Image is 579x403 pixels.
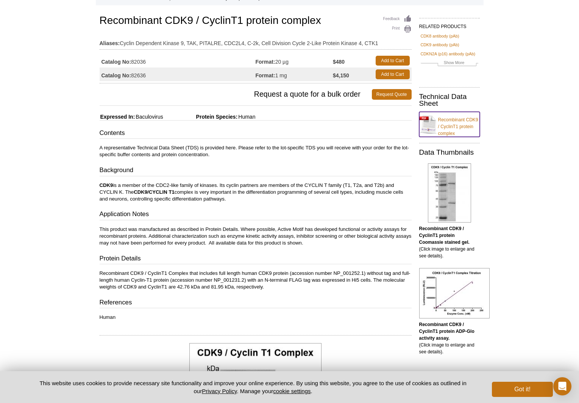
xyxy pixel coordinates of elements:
h2: Technical Data Sheet [419,93,480,107]
a: Recombinant CDK9 / CyclinT1 protein complex [419,112,480,137]
p: Recombinant CDK9 / CyclinT1 Complex that includes full length human CDK9 protein (accession numbe... [100,270,412,290]
h3: Contents [100,129,412,139]
button: cookie settings [273,388,311,394]
h2: RELATED PRODUCTS [419,18,480,31]
td: 82036 [100,54,256,67]
p: (Click image to enlarge and see details). [419,321,480,355]
p: A representative Technical Data Sheet (TDS) is provided here. Please refer to the lot-specific TD... [100,144,412,158]
img: Recombinant CDK9 / CyclinT1 protein Coomassie gel [428,163,471,223]
h3: Protein Details [100,254,412,265]
td: 82636 [100,67,256,81]
p: is a member of the CDC2-like family of kinases. Its cyclin partners are members of the CYCLIN T f... [100,182,412,202]
strong: $480 [333,58,345,65]
span: Expressed In: [100,114,135,120]
strong: Aliases: [100,40,120,47]
p: This website uses cookies to provide necessary site functionality and improve your online experie... [27,379,480,395]
td: 1 mg [256,67,333,81]
span: Protein Species: [165,114,238,120]
p: Human [100,314,412,321]
a: Request Quote [372,89,412,100]
td: 20 µg [256,54,333,67]
button: Got it! [492,382,552,397]
td: Cyclin Dependent Kinase 9, TAK, PITALRE, CDC2L4, C-2k, Cell Division Cycle 2-Like Protein Kinase ... [100,35,412,47]
p: (Click image to enlarge and see details). [419,225,480,259]
a: CDKN2A (p16) antibody (pAb) [421,50,476,57]
strong: Format: [256,58,275,65]
div: Open Intercom Messenger [553,377,571,395]
img: Recombinant CDK9 / CyclinT1 protein ADP-Glo activity assay [419,268,490,318]
a: CDK9 antibody (pAb) [421,41,459,48]
strong: CDK9 [100,182,113,188]
span: Baculovirus [135,114,163,120]
span: Request a quote for a bulk order [100,89,372,100]
h2: Data Thumbnails [419,149,480,156]
a: Feedback [383,15,412,23]
strong: CDK9/CYCLIN T1 [134,189,175,195]
strong: Format: [256,72,275,79]
b: Recombinant CDK9 / CyclinT1 protein Coomassie stained gel. [419,226,470,245]
a: Privacy Policy [202,388,237,394]
h3: Background [100,166,412,176]
strong: Catalog No: [101,72,131,79]
h3: Application Notes [100,210,412,220]
a: CDK8 antibody (pAb) [421,33,459,39]
strong: Catalog No: [101,58,131,65]
b: Recombinant CDK9 / CyclinT1 protein ADP-Glo activity assay. [419,322,474,341]
h3: References [100,298,412,309]
a: Show More [421,59,478,68]
span: Human [237,114,255,120]
a: Print [383,25,412,33]
a: Add to Cart [376,56,410,66]
p: This product was manufactured as described in Protein Details. Where possible, Active Motif has d... [100,226,412,246]
a: Add to Cart [376,69,410,79]
h1: Recombinant CDK9 / CyclinT1 protein complex [100,15,412,28]
strong: $4,150 [333,72,349,79]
